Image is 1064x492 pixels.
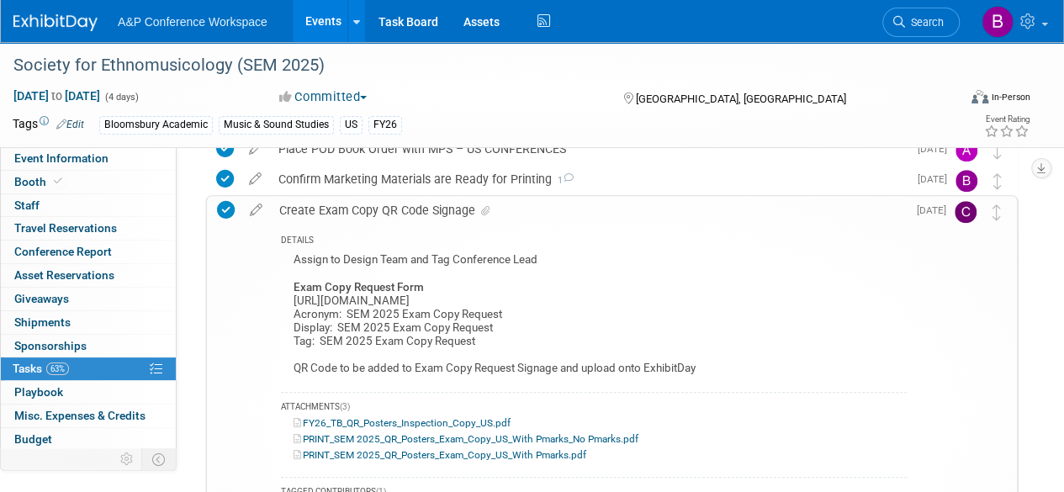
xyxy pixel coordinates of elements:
div: Assign to Design Team and Tag Conference Lead [URL][DOMAIN_NAME] Acronym: SEM 2025 Exam Copy Requ... [281,249,907,384]
div: US [340,116,363,134]
a: Asset Reservations [1,264,176,287]
span: to [49,89,65,103]
a: FY26_TB_QR_Posters_Inspection_Copy_US.pdf [294,417,511,429]
span: Travel Reservations [14,221,117,235]
a: Sponsorships [1,335,176,357]
img: Format-Inperson.png [971,90,988,103]
a: Search [882,8,960,37]
a: Travel Reservations [1,217,176,240]
a: Budget [1,428,176,451]
span: [DATE] [918,143,955,155]
a: Booth [1,171,176,193]
a: Playbook [1,381,176,404]
div: Create Exam Copy QR Code Signage [271,196,907,225]
span: Shipments [14,315,71,329]
a: Edit [56,119,84,130]
span: Tasks [13,362,69,375]
span: Booth [14,175,66,188]
div: FY26 [368,116,402,134]
td: Personalize Event Tab Strip [113,448,142,470]
span: 1 [552,175,574,186]
a: Staff [1,194,176,217]
a: edit [241,141,270,156]
td: Tags [13,115,84,135]
span: Sponsorships [14,339,87,352]
span: Search [905,16,944,29]
span: [DATE] [DATE] [13,88,101,103]
a: PRINT_SEM 2025_QR_Posters_Exam_Copy_US_With Pmarks_No Pmarks.pdf [294,433,638,445]
span: Misc. Expenses & Credits [14,409,146,422]
b: Exam Copy Request Form [294,281,424,294]
div: Event Format [881,87,1030,113]
a: PRINT_SEM 2025_QR_Posters_Exam_Copy_US_With Pmarks.pdf [294,449,586,461]
div: Place POD Book Order with MPS – US CONFERENCES [270,135,908,163]
span: Playbook [14,385,63,399]
div: ATTACHMENTS [281,401,907,415]
i: Booth reservation complete [54,177,62,186]
span: [DATE] [918,173,955,185]
i: Move task [993,143,1002,159]
div: DETAILS [281,235,907,249]
a: edit [241,172,270,187]
span: 63% [46,362,69,375]
a: edit [241,203,271,218]
img: Amanda Oney [955,140,977,161]
span: Conference Report [14,245,112,258]
span: Budget [14,432,52,446]
span: Asset Reservations [14,268,114,282]
span: (3) [340,402,350,411]
img: Brenna Akerman [982,6,1014,38]
div: Society for Ethnomusicology (SEM 2025) [8,50,944,81]
div: In-Person [991,91,1030,103]
i: Move task [993,204,1001,220]
button: Committed [273,88,373,106]
a: Misc. Expenses & Credits [1,405,176,427]
a: Shipments [1,311,176,334]
span: [DATE] [917,204,955,216]
div: Bloomsbury Academic [99,116,213,134]
span: A&P Conference Workspace [118,15,267,29]
span: [GEOGRAPHIC_DATA], [GEOGRAPHIC_DATA] [635,93,845,105]
img: Christine Ritchlin [955,201,977,223]
span: (4 days) [103,92,139,103]
div: Confirm Marketing Materials are Ready for Printing [270,165,908,193]
div: Event Rating [984,115,1030,124]
a: Tasks63% [1,357,176,380]
td: Toggle Event Tabs [142,448,177,470]
a: Giveaways [1,288,176,310]
span: Giveaways [14,292,69,305]
span: Staff [14,198,40,212]
span: Event Information [14,151,109,165]
i: Move task [993,173,1002,189]
img: ExhibitDay [13,14,98,31]
a: Event Information [1,147,176,170]
a: Conference Report [1,241,176,263]
img: Brenna Akerman [955,170,977,192]
div: Music & Sound Studies [219,116,334,134]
